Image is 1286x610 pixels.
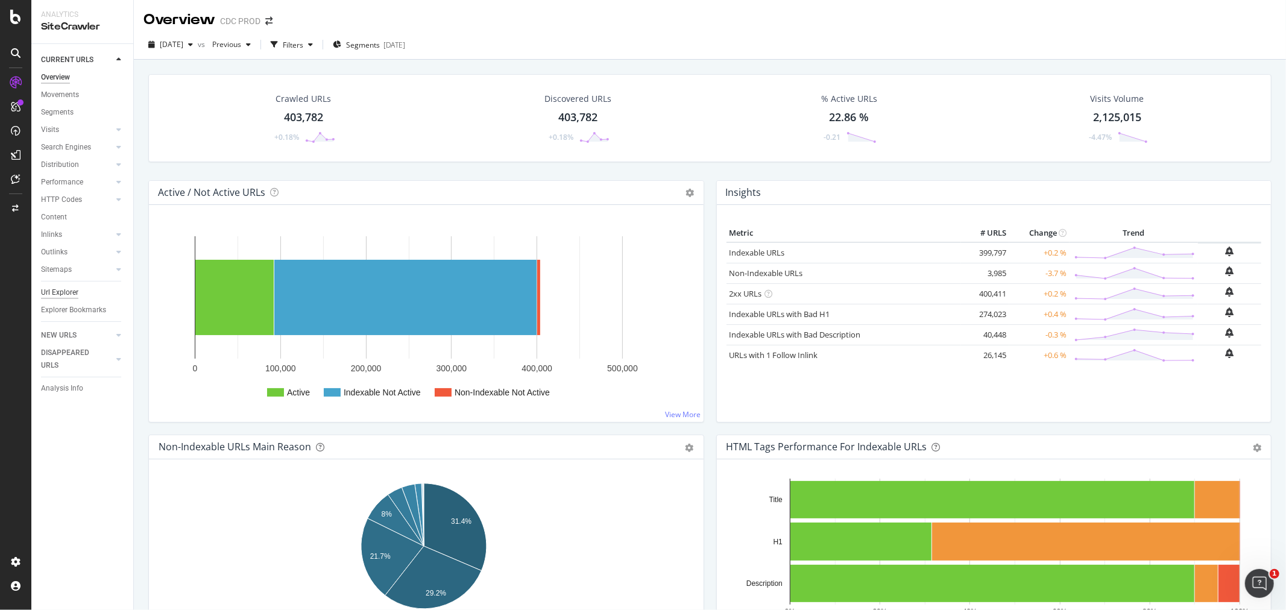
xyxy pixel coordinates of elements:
[287,388,310,397] text: Active
[276,93,331,105] div: Crawled URLs
[41,10,124,20] div: Analytics
[41,347,102,372] div: DISAPPEARED URLS
[1226,328,1234,338] div: bell-plus
[41,286,78,299] div: Url Explorer
[344,388,421,397] text: Indexable Not Active
[730,329,861,340] a: Indexable URLs with Bad Description
[41,246,68,259] div: Outlinks
[198,39,207,49] span: vs
[41,141,91,154] div: Search Engines
[346,40,380,50] span: Segments
[961,263,1009,283] td: 3,985
[41,124,113,136] a: Visits
[727,441,927,453] div: HTML Tags Performance for Indexable URLs
[1091,93,1144,105] div: Visits Volume
[41,193,82,206] div: HTTP Codes
[1253,444,1261,452] div: gear
[41,211,125,224] a: Content
[41,228,62,241] div: Inlinks
[41,246,113,259] a: Outlinks
[1009,224,1070,242] th: Change
[283,40,303,50] div: Filters
[1245,569,1274,598] iframe: Intercom live chat
[41,263,72,276] div: Sitemaps
[773,538,783,546] text: H1
[159,441,311,453] div: Non-Indexable URLs Main Reason
[265,17,273,25] div: arrow-right-arrow-left
[382,510,392,518] text: 8%
[730,288,762,299] a: 2xx URLs
[143,10,215,30] div: Overview
[1089,132,1112,142] div: -4.47%
[284,110,323,125] div: 403,782
[370,552,391,561] text: 21.7%
[41,54,93,66] div: CURRENT URLS
[265,363,296,373] text: 100,000
[961,304,1009,324] td: 274,023
[1009,283,1070,304] td: +0.2 %
[1226,266,1234,276] div: bell-plus
[159,224,693,412] svg: A chart.
[193,363,198,373] text: 0
[41,347,113,372] a: DISAPPEARED URLS
[730,247,785,258] a: Indexable URLs
[549,132,573,142] div: +0.18%
[961,242,1009,263] td: 399,797
[41,286,125,299] a: Url Explorer
[266,35,318,54] button: Filters
[1009,324,1070,345] td: -0.3 %
[158,184,265,201] h4: Active / Not Active URLs
[41,193,113,206] a: HTTP Codes
[727,224,962,242] th: Metric
[607,363,638,373] text: 500,000
[41,71,125,84] a: Overview
[41,263,113,276] a: Sitemaps
[41,141,113,154] a: Search Engines
[726,184,761,201] h4: Insights
[41,89,125,101] a: Movements
[821,93,877,105] div: % Active URLs
[522,363,552,373] text: 400,000
[274,132,299,142] div: +0.18%
[160,39,183,49] span: 2025 Sep. 5th
[1226,307,1234,317] div: bell-plus
[426,589,446,597] text: 29.2%
[143,35,198,54] button: [DATE]
[730,309,830,319] a: Indexable URLs with Bad H1
[961,283,1009,304] td: 400,411
[1070,224,1198,242] th: Trend
[351,363,382,373] text: 200,000
[41,382,83,395] div: Analysis Info
[961,224,1009,242] th: # URLS
[41,329,77,342] div: NEW URLS
[41,304,125,316] a: Explorer Bookmarks
[41,304,106,316] div: Explorer Bookmarks
[824,132,840,142] div: -0.21
[328,35,410,54] button: Segments[DATE]
[730,268,803,278] a: Non-Indexable URLs
[1009,242,1070,263] td: +0.2 %
[207,35,256,54] button: Previous
[686,189,695,197] i: Options
[1009,304,1070,324] td: +0.4 %
[41,159,79,171] div: Distribution
[829,110,869,125] div: 22.86 %
[769,495,783,504] text: Title
[451,517,471,526] text: 31.4%
[41,211,67,224] div: Content
[686,444,694,452] div: gear
[1226,287,1234,297] div: bell-plus
[41,106,74,119] div: Segments
[41,54,113,66] a: CURRENT URLS
[544,93,611,105] div: Discovered URLs
[41,176,113,189] a: Performance
[41,228,113,241] a: Inlinks
[41,106,125,119] a: Segments
[220,15,260,27] div: CDC PROD
[961,345,1009,365] td: 26,145
[41,382,125,395] a: Analysis Info
[746,579,782,588] text: Description
[41,89,79,101] div: Movements
[41,329,113,342] a: NEW URLS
